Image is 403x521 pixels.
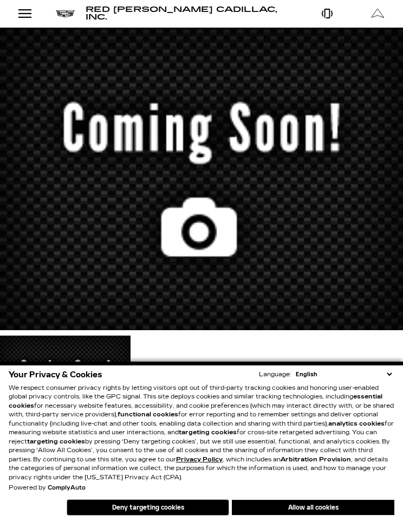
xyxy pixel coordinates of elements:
[86,5,277,22] span: Red [PERSON_NAME] Cadillac, Inc.
[293,370,394,379] select: Language Select
[67,499,229,516] button: Deny targeting cookies
[56,10,75,17] img: Cadillac logo
[48,485,86,491] a: ComplyAuto
[118,411,178,418] strong: functional cookies
[9,369,102,380] span: Your Privacy & Cookies
[259,371,291,377] div: Language:
[9,384,394,483] p: We respect consumer privacy rights by letting visitors opt out of third-party tracking cookies an...
[9,485,86,491] div: Powered by
[179,429,237,436] strong: targeting cookies
[86,6,302,21] a: Red [PERSON_NAME] Cadillac, Inc.
[176,456,223,463] a: Privacy Policy
[281,456,351,463] strong: Arbitration Provision
[232,500,394,515] button: Allow all cookies
[9,393,382,409] strong: essential cookies
[328,420,385,427] strong: analytics cookies
[27,438,85,445] strong: targeting cookies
